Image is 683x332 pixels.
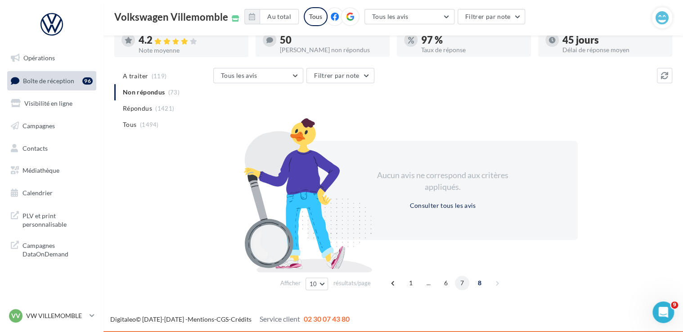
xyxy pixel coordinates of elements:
[280,279,301,287] span: Afficher
[23,54,55,62] span: Opérations
[140,121,159,128] span: (1494)
[188,315,214,323] a: Mentions
[22,239,93,259] span: Campagnes DataOnDemand
[5,49,98,67] a: Opérations
[260,9,299,24] button: Au total
[7,307,96,324] a: VV VW VILLEMOMBLE
[364,9,454,24] button: Tous les avis
[244,9,299,24] button: Au total
[472,276,487,290] span: 8
[82,77,93,85] div: 96
[5,161,98,180] a: Médiathèque
[152,72,167,80] span: (119)
[5,139,98,158] a: Contacts
[652,301,674,323] iframe: Intercom live chat
[306,278,328,290] button: 10
[114,12,228,22] span: Volkswagen Villemomble
[372,13,409,20] span: Tous les avis
[5,117,98,135] a: Campagnes
[365,170,520,193] div: Aucun avis ne correspond aux critères appliqués.
[304,7,328,26] div: Tous
[155,105,174,112] span: (1421)
[5,94,98,113] a: Visibilité en ligne
[333,279,370,287] span: résultats/page
[5,71,98,90] a: Boîte de réception96
[406,200,479,211] button: Consulter tous les avis
[110,315,136,323] a: Digitaleo
[22,122,55,130] span: Campagnes
[22,210,93,229] span: PLV et print personnalisable
[216,315,229,323] a: CGS
[458,9,526,24] button: Filtrer par note
[24,99,72,107] span: Visibilité en ligne
[671,301,678,309] span: 9
[421,35,524,45] div: 97 %
[421,276,436,290] span: ...
[455,276,469,290] span: 7
[139,35,241,45] div: 4.2
[23,76,74,84] span: Boîte de réception
[22,166,59,174] span: Médiathèque
[221,72,257,79] span: Tous les avis
[5,236,98,262] a: Campagnes DataOnDemand
[5,184,98,202] a: Calendrier
[110,315,350,323] span: © [DATE]-[DATE] - - -
[306,68,374,83] button: Filtrer par note
[213,68,303,83] button: Tous les avis
[11,311,20,320] span: VV
[231,315,252,323] a: Crédits
[439,276,453,290] span: 6
[22,144,48,152] span: Contacts
[260,314,300,323] span: Service client
[280,35,382,45] div: 50
[280,47,382,53] div: [PERSON_NAME] non répondus
[404,276,418,290] span: 1
[562,47,665,53] div: Délai de réponse moyen
[562,35,665,45] div: 45 jours
[26,311,86,320] p: VW VILLEMOMBLE
[123,104,152,113] span: Répondus
[304,314,350,323] span: 02 30 07 43 80
[139,47,241,54] div: Note moyenne
[22,189,53,197] span: Calendrier
[310,280,317,287] span: 10
[123,72,148,81] span: A traiter
[5,206,98,233] a: PLV et print personnalisable
[123,120,136,129] span: Tous
[421,47,524,53] div: Taux de réponse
